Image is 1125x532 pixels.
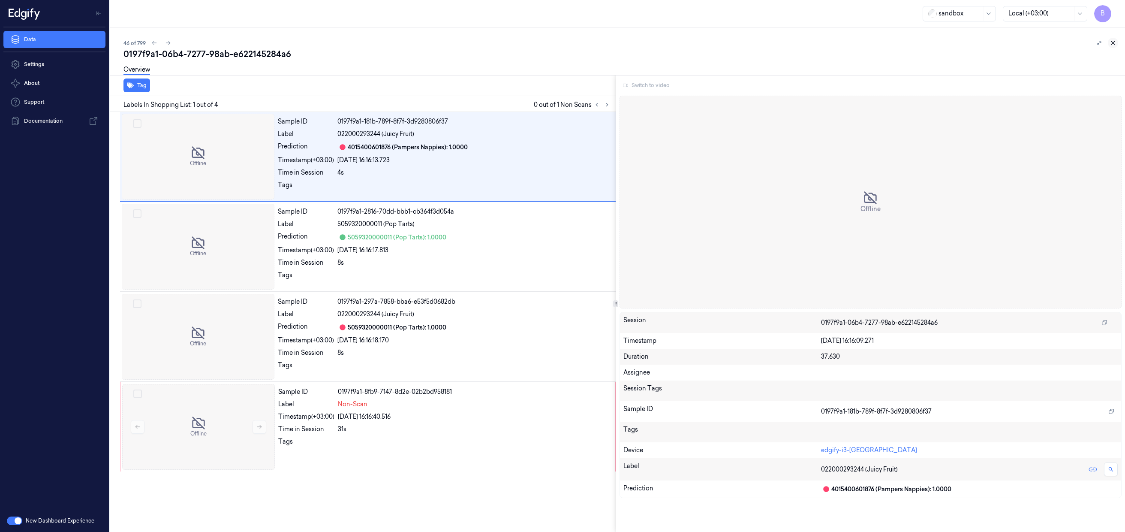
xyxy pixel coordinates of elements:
[337,336,611,345] div: [DATE] 16:16:18.170
[821,465,898,474] span: 022000293244 (Juicy Fruit)
[337,246,611,255] div: [DATE] 16:16:17.813
[133,209,141,218] button: Select row
[338,400,367,409] span: Non-Scan
[821,446,1118,455] div: edgify-i3-[GEOGRAPHIC_DATA]
[3,75,105,92] button: About
[337,117,611,126] div: 0197f9a1-181b-789f-8f7f-3d9280806f37
[623,384,821,398] div: Session Tags
[278,348,334,357] div: Time in Session
[337,207,611,216] div: 0197f9a1-2816-70dd-bbb1-cb364f3d054a
[337,130,414,139] span: 022000293244 (Juicy Fruit)
[278,232,334,242] div: Prediction
[278,425,334,434] div: Time in Session
[278,156,334,165] div: Timestamp (+03:00)
[338,387,610,396] div: 0197f9a1-8fb9-7147-8d2e-02b2bd958181
[278,117,334,126] div: Sample ID
[278,220,334,229] div: Label
[623,425,821,439] div: Tags
[821,352,1118,361] div: 37.630
[623,352,821,361] div: Duration
[92,6,105,20] button: Toggle Navigation
[623,336,821,345] div: Timestamp
[337,156,611,165] div: [DATE] 16:16:13.723
[3,94,105,111] a: Support
[278,336,334,345] div: Timestamp (+03:00)
[348,233,446,242] div: 5059320000011 (Pop Tarts): 1.0000
[123,100,218,109] span: Labels In Shopping List: 1 out of 4
[278,207,334,216] div: Sample ID
[278,181,334,194] div: Tags
[278,297,334,306] div: Sample ID
[278,322,334,332] div: Prediction
[623,484,821,494] div: Prediction
[337,258,611,267] div: 8s
[623,368,1118,377] div: Assignee
[278,310,334,319] div: Label
[123,48,1118,60] div: 0197f9a1-06b4-7277-98ab-e622145284a6
[534,100,612,110] span: 0 out of 1 Non Scans
[338,425,610,434] div: 31s
[860,205,881,214] span: Offline
[821,336,1118,345] div: [DATE] 16:16:09.271
[278,361,334,375] div: Tags
[337,220,415,229] span: 5059320000011 (Pop Tarts)
[348,143,468,152] div: 4015400601876 (Pampers Nappies): 1.0000
[821,407,932,416] span: 0197f9a1-181b-789f-8f7f-3d9280806f37
[133,299,141,308] button: Select row
[821,318,938,327] span: 0197f9a1-06b4-7277-98ab-e622145284a6
[1094,5,1111,22] button: B
[623,405,821,418] div: Sample ID
[337,348,611,357] div: 8s
[623,316,821,329] div: Session
[623,446,821,455] div: Device
[278,130,334,139] div: Label
[123,39,146,47] span: 46 of 799
[123,65,150,75] a: Overview
[278,437,334,451] div: Tags
[3,56,105,73] a: Settings
[338,412,610,421] div: [DATE] 16:16:40.516
[278,246,334,255] div: Timestamp (+03:00)
[278,412,334,421] div: Timestamp (+03:00)
[123,79,150,92] button: Tag
[278,271,334,284] div: Tags
[278,142,334,152] div: Prediction
[278,258,334,267] div: Time in Session
[133,119,141,128] button: Select row
[337,297,611,306] div: 0197f9a1-297a-7858-bba6-e53f5d0682db
[3,112,105,130] a: Documentation
[348,323,446,332] div: 5059320000011 (Pop Tarts): 1.0000
[278,387,334,396] div: Sample ID
[623,462,821,477] div: Label
[3,31,105,48] a: Data
[337,168,611,177] div: 4s
[278,400,334,409] div: Label
[133,390,142,398] button: Select row
[831,485,951,494] div: 4015400601876 (Pampers Nappies): 1.0000
[337,310,414,319] span: 022000293244 (Juicy Fruit)
[278,168,334,177] div: Time in Session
